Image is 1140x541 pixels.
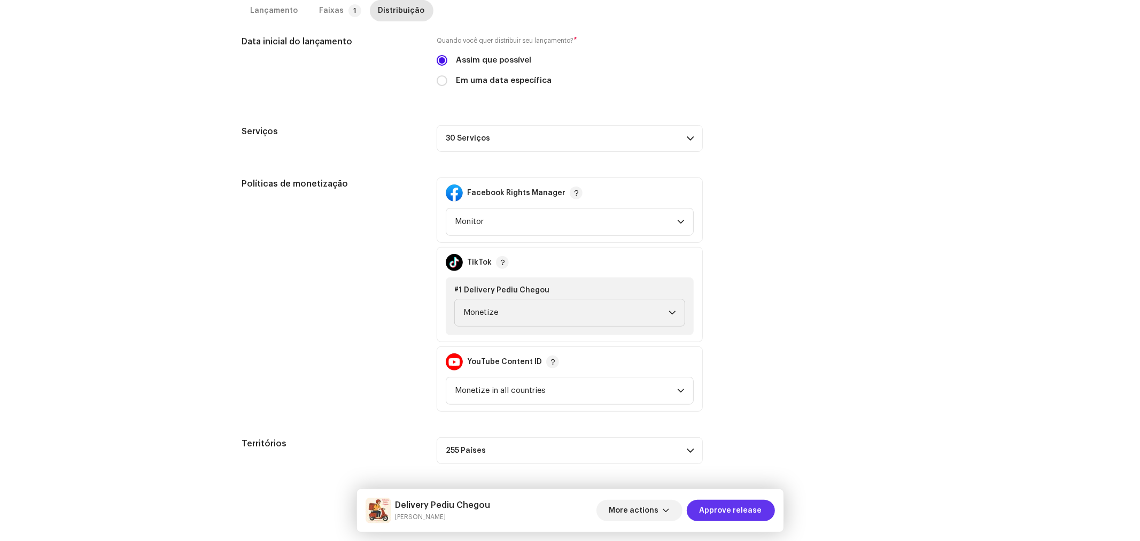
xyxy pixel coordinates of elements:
[437,125,703,152] p-accordion-header: 30 Serviços
[456,55,531,66] label: Assim que possível
[669,299,676,326] div: dropdown trigger
[242,35,420,48] h5: Data inicial do lançamento
[242,437,420,450] h5: Territórios
[467,358,542,366] strong: YouTube Content ID
[242,125,420,138] h5: Serviços
[456,75,552,87] label: Em uma data específica
[467,258,492,267] strong: TikTok
[687,500,775,521] button: Approve release
[677,377,685,404] div: dropdown trigger
[437,35,573,46] small: Quando você quer distribuir seu lançamento?
[596,500,683,521] button: More actions
[463,299,669,326] span: Monetize
[437,437,703,464] p-accordion-header: 255 Países
[242,177,420,190] h5: Políticas de monetização
[455,377,677,404] span: Monetize in all countries
[395,499,491,512] h5: Delivery Pediu Chegou
[467,189,565,197] strong: Facebook Rights Manager
[366,498,391,523] img: b5ee8a09-2cc7-4327-8927-227b879037fb
[395,512,491,522] small: Delivery Pediu Chegou
[700,500,762,521] span: Approve release
[455,208,677,235] span: Monitor
[454,286,685,295] div: #1 Delivery Pediu Chegou
[677,208,685,235] div: dropdown trigger
[609,500,659,521] span: More actions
